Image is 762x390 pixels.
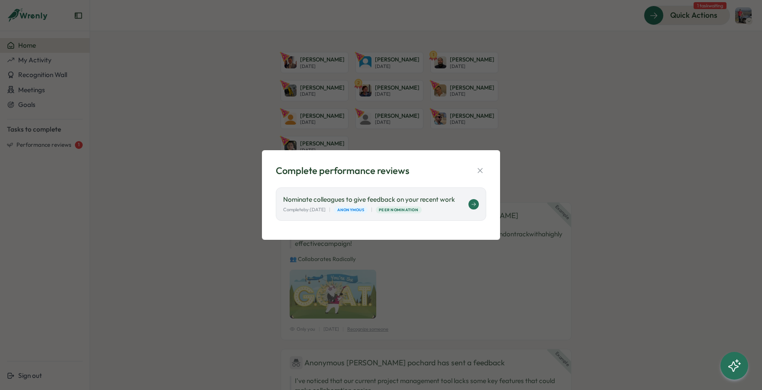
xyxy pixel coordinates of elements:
div: Complete performance reviews [276,164,409,177]
p: Complete by: [DATE] [283,206,326,213]
p: Nominate colleagues to give feedback on your recent work [283,195,468,204]
p: | [371,206,372,213]
span: Peer Nomination [379,207,418,213]
a: Nominate colleagues to give feedback on your recent work Completeby:[DATE]|Anonymous|Peer Nomination [276,187,486,221]
p: | [329,206,330,213]
span: Anonymous [337,207,364,213]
